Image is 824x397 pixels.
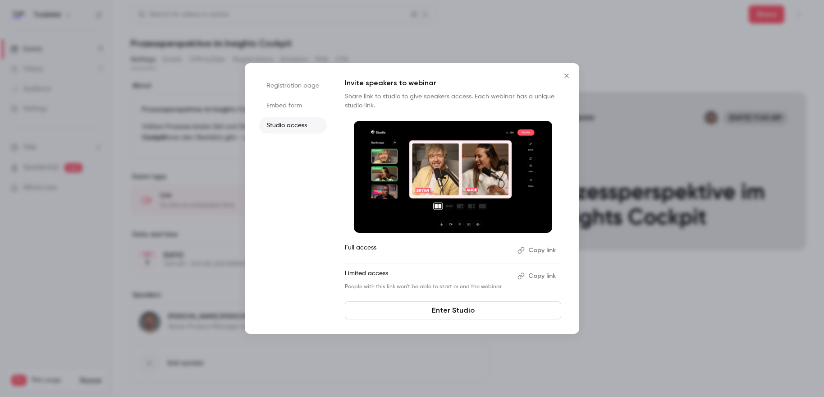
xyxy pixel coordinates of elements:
li: Studio access [259,117,327,134]
button: Close [558,67,576,85]
button: Copy link [514,269,561,283]
button: Copy link [514,243,561,258]
li: Embed form [259,97,327,114]
a: Enter Studio [345,301,561,319]
p: Limited access [345,269,510,283]
li: Registration page [259,78,327,94]
p: People with this link won't be able to start or end the webinar [345,283,510,291]
img: Invite speakers to webinar [354,121,552,233]
p: Invite speakers to webinar [345,78,561,88]
p: Full access [345,243,510,258]
p: Share link to studio to give speakers access. Each webinar has a unique studio link. [345,92,561,110]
